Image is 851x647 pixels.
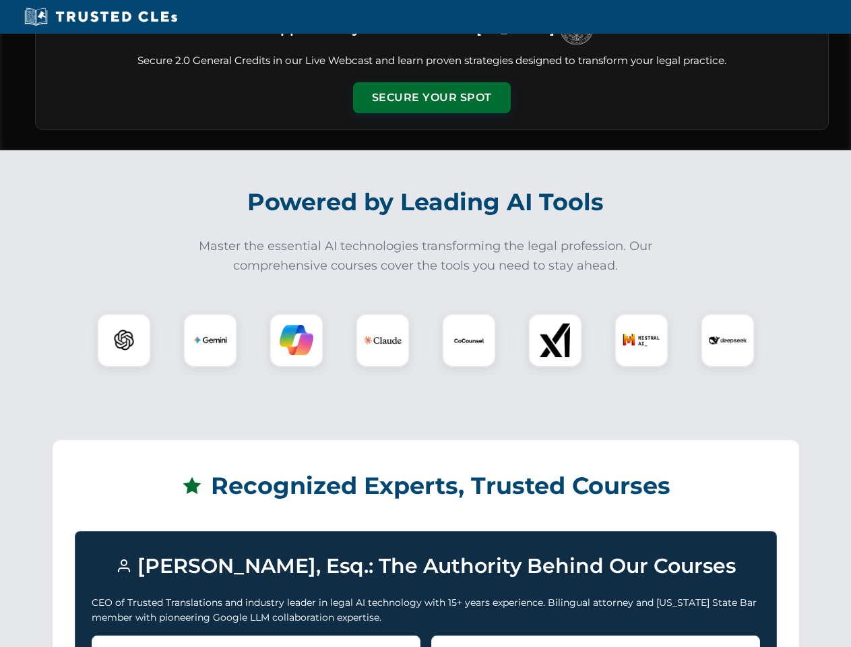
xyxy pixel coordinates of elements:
[538,323,572,357] img: xAI Logo
[364,321,402,359] img: Claude Logo
[452,323,486,357] img: CoCounsel Logo
[701,313,755,367] div: DeepSeek
[270,313,323,367] div: Copilot
[52,53,812,69] p: Secure 2.0 General Credits in our Live Webcast and learn proven strategies designed to transform ...
[193,323,227,357] img: Gemini Logo
[53,179,799,226] h2: Powered by Leading AI Tools
[528,313,582,367] div: xAI
[353,82,511,113] button: Secure Your Spot
[356,313,410,367] div: Claude
[92,548,760,584] h3: [PERSON_NAME], Esq.: The Authority Behind Our Courses
[97,313,151,367] div: ChatGPT
[92,595,760,625] p: CEO of Trusted Translations and industry leader in legal AI technology with 15+ years experience....
[280,323,313,357] img: Copilot Logo
[709,321,747,359] img: DeepSeek Logo
[75,462,777,510] h2: Recognized Experts, Trusted Courses
[442,313,496,367] div: CoCounsel
[183,313,237,367] div: Gemini
[614,313,668,367] div: Mistral AI
[190,237,662,276] p: Master the essential AI technologies transforming the legal profession. Our comprehensive courses...
[623,321,660,359] img: Mistral AI Logo
[20,7,181,27] img: Trusted CLEs
[104,321,144,360] img: ChatGPT Logo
